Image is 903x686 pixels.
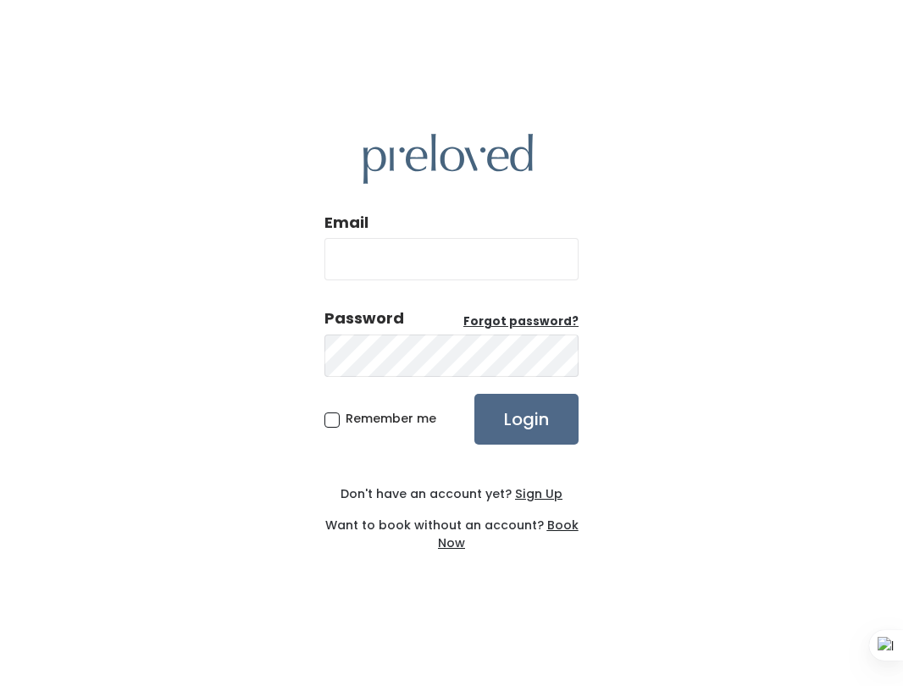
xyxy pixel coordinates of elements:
[438,517,579,551] a: Book Now
[324,485,579,503] div: Don't have an account yet?
[363,134,533,184] img: preloved logo
[324,503,579,552] div: Want to book without an account?
[512,485,562,502] a: Sign Up
[515,485,562,502] u: Sign Up
[474,394,579,445] input: Login
[346,410,436,427] span: Remember me
[463,313,579,330] a: Forgot password?
[324,307,404,329] div: Password
[324,212,368,234] label: Email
